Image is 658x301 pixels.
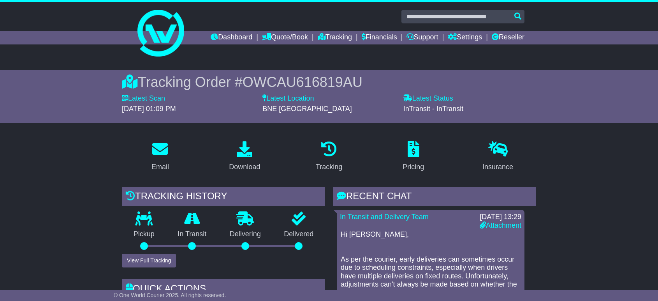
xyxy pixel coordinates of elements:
[122,254,176,267] button: View Full Tracking
[243,74,362,90] span: OWCAU616819AU
[311,138,347,175] a: Tracking
[262,94,314,103] label: Latest Location
[316,162,342,172] div: Tracking
[262,105,352,113] span: BNE [GEOGRAPHIC_DATA]
[362,31,397,44] a: Financials
[403,162,424,172] div: Pricing
[406,31,438,44] a: Support
[273,230,325,239] p: Delivered
[477,138,518,175] a: Insurance
[482,162,513,172] div: Insurance
[480,221,521,229] a: Attachment
[211,31,252,44] a: Dashboard
[403,94,453,103] label: Latest Status
[122,279,325,300] div: Quick Actions
[146,138,174,175] a: Email
[333,187,536,208] div: RECENT CHAT
[403,105,464,113] span: InTransit - InTransit
[492,31,524,44] a: Reseller
[480,213,521,221] div: [DATE] 13:29
[224,138,265,175] a: Download
[398,138,429,175] a: Pricing
[341,255,521,297] p: As per the courier, early deliveries can sometimes occur due to scheduling constraints, especiall...
[229,162,260,172] div: Download
[166,230,218,239] p: In Transit
[122,94,165,103] label: Latest Scan
[122,230,166,239] p: Pickup
[340,213,429,221] a: In Transit and Delivery Team
[448,31,482,44] a: Settings
[122,187,325,208] div: Tracking history
[114,292,226,298] span: © One World Courier 2025. All rights reserved.
[262,31,308,44] a: Quote/Book
[318,31,352,44] a: Tracking
[122,74,536,90] div: Tracking Order #
[122,105,176,113] span: [DATE] 01:09 PM
[151,162,169,172] div: Email
[341,230,521,239] p: Hi [PERSON_NAME],
[218,230,273,239] p: Delivering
